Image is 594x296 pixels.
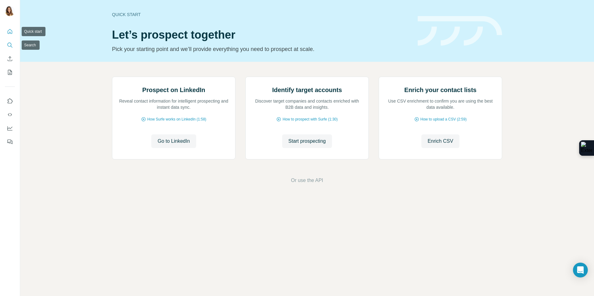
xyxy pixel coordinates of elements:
span: Start prospecting [288,137,326,145]
button: Enrich CSV [421,134,459,148]
button: Start prospecting [282,134,332,148]
h2: Identify target accounts [272,86,342,94]
div: Quick start [112,11,410,18]
span: How to upload a CSV (2:59) [420,116,467,122]
h2: Enrich your contact lists [404,86,476,94]
span: Enrich CSV [428,137,453,145]
button: Go to LinkedIn [151,134,196,148]
p: Discover target companies and contacts enriched with B2B data and insights. [252,98,362,110]
button: Or use the API [291,177,323,184]
button: My lists [5,67,15,78]
button: Quick start [5,26,15,37]
button: Dashboard [5,123,15,134]
p: Pick your starting point and we’ll provide everything you need to prospect at scale. [112,45,410,53]
img: banner [418,16,502,46]
span: Go to LinkedIn [157,137,190,145]
span: How to prospect with Surfe (1:30) [282,116,338,122]
button: Enrich CSV [5,53,15,64]
button: Feedback [5,136,15,147]
h1: Let’s prospect together [112,29,410,41]
img: Extension Icon [581,142,592,154]
h2: Prospect on LinkedIn [142,86,205,94]
p: Use CSV enrichment to confirm you are using the best data available. [385,98,496,110]
span: How Surfe works on LinkedIn (1:58) [147,116,206,122]
button: Search [5,40,15,51]
button: Use Surfe API [5,109,15,120]
div: Open Intercom Messenger [573,263,588,277]
p: Reveal contact information for intelligent prospecting and instant data sync. [118,98,229,110]
button: Use Surfe on LinkedIn [5,95,15,107]
img: Avatar [5,6,15,16]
